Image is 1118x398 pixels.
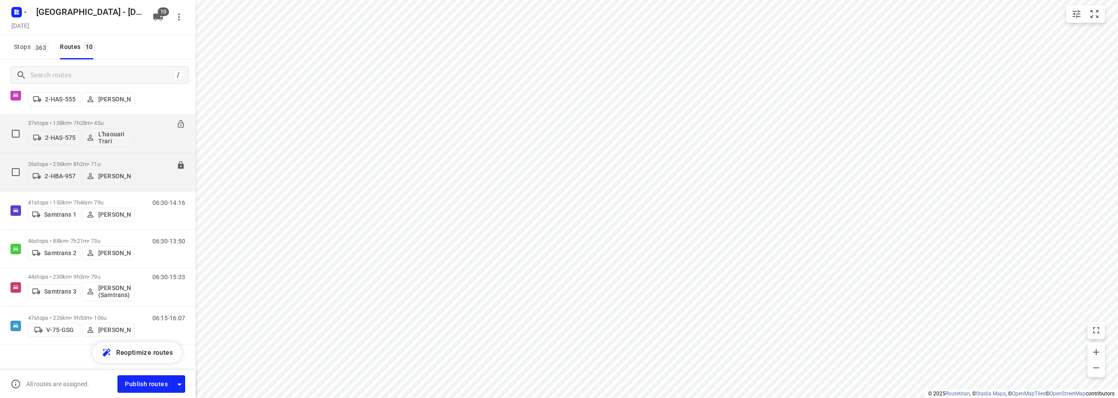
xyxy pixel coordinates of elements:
[8,21,33,31] h5: [DATE]
[28,161,135,167] p: 26 stops • 256km • 8h2m • 71u
[28,273,135,280] p: 44 stops • 230km • 9h3m • 79u
[44,211,76,218] p: Samtrans 1
[28,120,135,126] p: 37 stops • 138km • 7h28m • 45u
[28,315,135,321] p: 47 stops • 226km • 9h53m • 106u
[28,92,80,106] button: 2-HAS-555
[45,134,76,141] p: 2-HAS-575
[14,42,51,52] span: Stops
[116,347,173,358] span: Reoptimize routes
[44,249,76,256] p: Samtrans 2
[176,161,185,171] button: Lock route
[98,326,131,333] p: [PERSON_NAME]
[93,342,182,363] button: Reoptimize routes
[60,42,97,52] div: Routes
[976,391,1006,397] a: Stadia Maps
[46,326,74,333] p: V-75-GSG
[82,246,135,260] button: [PERSON_NAME]
[1049,391,1086,397] a: OpenStreetMap
[82,92,135,106] button: [PERSON_NAME]
[98,249,131,256] p: [PERSON_NAME]
[98,284,131,298] p: [PERSON_NAME] (Samtrans)
[45,96,76,103] p: 2-HAS-555
[7,163,24,181] span: Select
[28,238,135,244] p: 46 stops • 88km • 7h21m • 73u
[98,211,131,218] p: [PERSON_NAME]
[125,379,168,390] span: Publish routes
[174,378,185,389] div: Driver app settings
[1066,5,1105,23] div: small contained button group
[33,5,146,19] h5: [GEOGRAPHIC_DATA] - [DATE]
[117,375,174,392] button: Publish routes
[28,208,80,221] button: Samtrans 1
[82,208,135,221] button: [PERSON_NAME]
[928,391,1115,397] li: © 2025 , © , © © contributors
[30,69,173,82] input: Search routes
[7,125,24,142] span: Select
[98,131,131,145] p: L'haouari Trari
[82,169,135,183] button: [PERSON_NAME]
[173,70,183,80] div: /
[45,173,76,180] p: 2-HBA-957
[1086,5,1103,23] button: Fit zoom
[945,391,970,397] a: Routetitan
[82,282,135,301] button: [PERSON_NAME] (Samtrans)
[44,288,76,295] p: Samtrans 3
[98,96,131,103] p: [PERSON_NAME]
[82,323,135,337] button: [PERSON_NAME]
[33,43,48,52] span: 363
[28,131,80,145] button: 2-HAS-575
[152,238,185,245] p: 06:30-13:50
[26,381,89,388] p: All routes are assigned.
[152,273,185,280] p: 06:30-15:33
[28,284,80,298] button: Samtrans 3
[149,8,167,26] button: 10
[28,199,135,206] p: 41 stops • 150km • 7h46m • 79u
[98,173,131,180] p: [PERSON_NAME]
[176,120,185,130] button: Unlock route
[152,199,185,206] p: 06:30-14:16
[82,128,135,147] button: L'haouari Trari
[28,323,80,337] button: V-75-GSG
[28,246,80,260] button: Samtrans 2
[28,169,80,183] button: 2-HBA-957
[158,7,169,16] span: 10
[1012,391,1046,397] a: OpenMapTiles
[83,42,95,51] span: 10
[152,315,185,322] p: 06:15-16:07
